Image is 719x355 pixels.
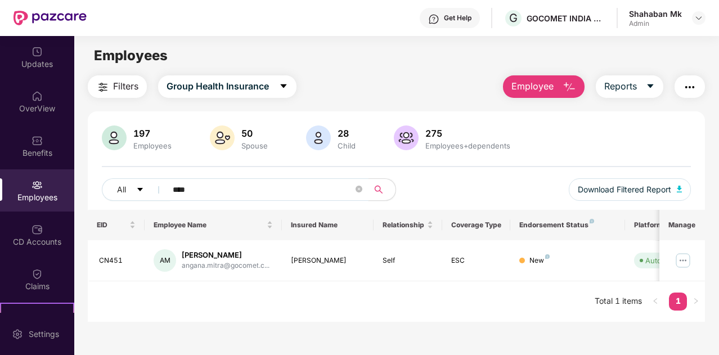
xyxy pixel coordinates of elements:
span: close-circle [356,186,362,192]
img: svg+xml;base64,PHN2ZyB4bWxucz0iaHR0cDovL3d3dy53My5vcmcvMjAwMC9zdmciIHhtbG5zOnhsaW5rPSJodHRwOi8vd3... [102,125,127,150]
div: angana.mitra@gocomet.c... [182,260,269,271]
div: 275 [423,128,513,139]
div: New [529,255,550,266]
span: caret-down [279,82,288,92]
li: Previous Page [646,293,664,311]
img: svg+xml;base64,PHN2ZyBpZD0iQmVuZWZpdHMiIHhtbG5zPSJodHRwOi8vd3d3LnczLm9yZy8yMDAwL3N2ZyIgd2lkdGg9Ij... [32,135,43,146]
span: left [652,298,659,304]
button: Reportscaret-down [596,75,663,98]
th: Manage [659,210,705,240]
img: svg+xml;base64,PHN2ZyBpZD0iQ0RfQWNjb3VudHMiIGRhdGEtbmFtZT0iQ0QgQWNjb3VudHMiIHhtbG5zPSJodHRwOi8vd3... [32,224,43,235]
img: New Pazcare Logo [14,11,87,25]
span: caret-down [136,186,144,195]
div: 50 [239,128,270,139]
div: Child [335,141,358,150]
li: Total 1 items [595,293,642,311]
button: Employee [503,75,585,98]
th: Employee Name [145,210,282,240]
span: Employee Name [154,221,264,230]
div: 197 [131,128,174,139]
span: caret-down [646,82,655,92]
button: search [368,178,396,201]
img: svg+xml;base64,PHN2ZyBpZD0iRHJvcGRvd24tMzJ4MzIiIHhtbG5zPSJodHRwOi8vd3d3LnczLm9yZy8yMDAwL3N2ZyIgd2... [694,14,703,23]
div: Platform Status [634,221,696,230]
img: svg+xml;base64,PHN2ZyB4bWxucz0iaHR0cDovL3d3dy53My5vcmcvMjAwMC9zdmciIHdpZHRoPSI4IiBoZWlnaHQ9IjgiIH... [545,254,550,259]
div: AM [154,249,176,272]
img: svg+xml;base64,PHN2ZyB4bWxucz0iaHR0cDovL3d3dy53My5vcmcvMjAwMC9zdmciIHhtbG5zOnhsaW5rPSJodHRwOi8vd3... [210,125,235,150]
th: EID [88,210,145,240]
img: svg+xml;base64,PHN2ZyB4bWxucz0iaHR0cDovL3d3dy53My5vcmcvMjAwMC9zdmciIHhtbG5zOnhsaW5rPSJodHRwOi8vd3... [306,125,331,150]
span: Reports [604,79,637,93]
img: svg+xml;base64,PHN2ZyB4bWxucz0iaHR0cDovL3d3dy53My5vcmcvMjAwMC9zdmciIHhtbG5zOnhsaW5rPSJodHRwOi8vd3... [394,125,419,150]
span: All [117,183,126,196]
img: svg+xml;base64,PHN2ZyB4bWxucz0iaHR0cDovL3d3dy53My5vcmcvMjAwMC9zdmciIHdpZHRoPSI4IiBoZWlnaHQ9IjgiIH... [590,219,594,223]
div: [PERSON_NAME] [182,250,269,260]
a: 1 [669,293,687,309]
th: Relationship [374,210,442,240]
div: CN451 [99,255,136,266]
img: svg+xml;base64,PHN2ZyBpZD0iSG9tZSIgeG1sbnM9Imh0dHA6Ly93d3cudzMub3JnLzIwMDAvc3ZnIiB3aWR0aD0iMjAiIG... [32,91,43,102]
button: Group Health Insurancecaret-down [158,75,296,98]
img: svg+xml;base64,PHN2ZyBpZD0iU2V0dGluZy0yMHgyMCIgeG1sbnM9Imh0dHA6Ly93d3cudzMub3JnLzIwMDAvc3ZnIiB3aW... [12,329,23,340]
img: svg+xml;base64,PHN2ZyBpZD0iQ2xhaW0iIHhtbG5zPSJodHRwOi8vd3d3LnczLm9yZy8yMDAwL3N2ZyIgd2lkdGg9IjIwIi... [32,268,43,280]
div: [PERSON_NAME] [291,255,365,266]
div: GOCOMET INDIA PRIVATE LIMITED [527,13,605,24]
span: Relationship [383,221,425,230]
div: Spouse [239,141,270,150]
div: Get Help [444,14,471,23]
span: G [509,11,518,25]
button: left [646,293,664,311]
span: right [693,298,699,304]
img: svg+xml;base64,PHN2ZyB4bWxucz0iaHR0cDovL3d3dy53My5vcmcvMjAwMC9zdmciIHdpZHRoPSIyNCIgaGVpZ2h0PSIyNC... [683,80,696,94]
div: Endorsement Status [519,221,615,230]
img: svg+xml;base64,PHN2ZyB4bWxucz0iaHR0cDovL3d3dy53My5vcmcvMjAwMC9zdmciIHhtbG5zOnhsaW5rPSJodHRwOi8vd3... [563,80,576,94]
span: close-circle [356,185,362,195]
span: Employees [94,47,168,64]
li: 1 [669,293,687,311]
div: Admin [629,19,682,28]
span: Employee [511,79,554,93]
img: svg+xml;base64,PHN2ZyB4bWxucz0iaHR0cDovL3d3dy53My5vcmcvMjAwMC9zdmciIHhtbG5zOnhsaW5rPSJodHRwOi8vd3... [677,186,682,192]
span: EID [97,221,128,230]
div: ESC [451,255,502,266]
th: Insured Name [282,210,374,240]
span: Download Filtered Report [578,183,671,196]
div: 28 [335,128,358,139]
li: Next Page [687,293,705,311]
span: Filters [113,79,138,93]
th: Coverage Type [442,210,511,240]
div: Settings [25,329,62,340]
button: right [687,293,705,311]
span: search [368,185,390,194]
div: Auto Verified [645,255,690,266]
div: Employees+dependents [423,141,513,150]
div: Self [383,255,433,266]
img: svg+xml;base64,PHN2ZyBpZD0iSGVscC0zMngzMiIgeG1sbnM9Imh0dHA6Ly93d3cudzMub3JnLzIwMDAvc3ZnIiB3aWR0aD... [428,14,439,25]
button: Allcaret-down [102,178,170,201]
button: Download Filtered Report [569,178,691,201]
button: Filters [88,75,147,98]
span: Group Health Insurance [167,79,269,93]
img: svg+xml;base64,PHN2ZyBpZD0iVXBkYXRlZCIgeG1sbnM9Imh0dHA6Ly93d3cudzMub3JnLzIwMDAvc3ZnIiB3aWR0aD0iMj... [32,46,43,57]
div: Employees [131,141,174,150]
img: manageButton [674,251,692,269]
img: svg+xml;base64,PHN2ZyBpZD0iRW1wbG95ZWVzIiB4bWxucz0iaHR0cDovL3d3dy53My5vcmcvMjAwMC9zdmciIHdpZHRoPS... [32,179,43,191]
img: svg+xml;base64,PHN2ZyB4bWxucz0iaHR0cDovL3d3dy53My5vcmcvMjAwMC9zdmciIHdpZHRoPSIyNCIgaGVpZ2h0PSIyNC... [96,80,110,94]
div: Shahaban Mk [629,8,682,19]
